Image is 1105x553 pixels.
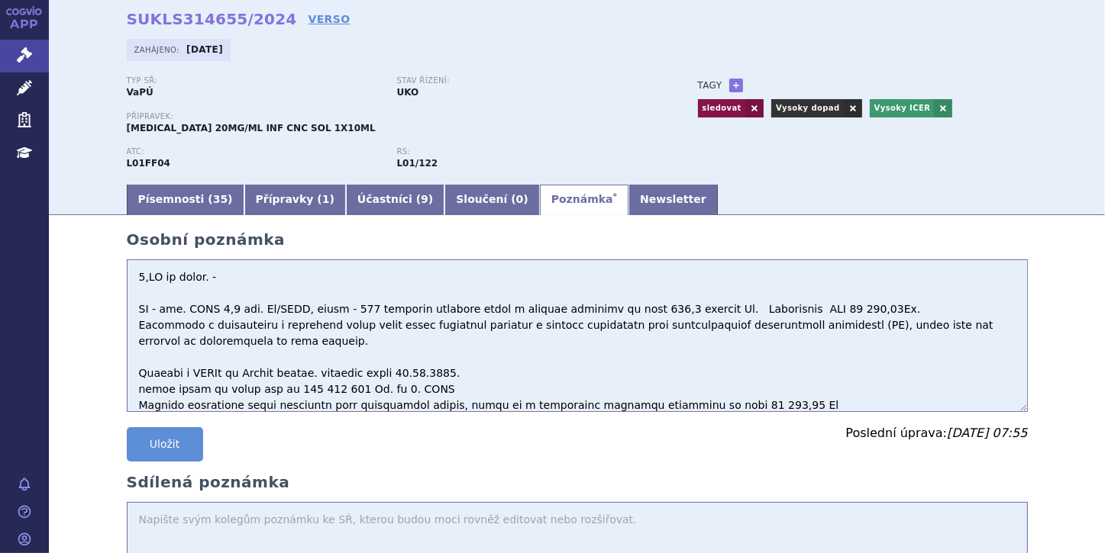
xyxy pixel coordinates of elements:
strong: VaPÚ [127,87,153,98]
a: Písemnosti (35) [127,185,244,215]
a: sledovat [698,99,745,117]
p: Typ SŘ: [127,76,382,85]
strong: AVELUMAB [127,158,170,169]
a: Vysoky ICER [870,99,935,117]
strong: avelumab [397,158,438,169]
span: 0 [516,193,524,205]
p: Přípravek: [127,112,667,121]
a: + [729,79,743,92]
span: 9 [421,193,428,205]
a: Vysoky dopad [771,99,844,117]
p: Poslední úprava: [846,427,1028,439]
a: Přípravky (1) [244,185,346,215]
button: Uložit [127,427,203,461]
h2: Sdílená poznámka [127,473,1028,491]
span: Zahájeno: [134,43,183,56]
strong: [DATE] [186,44,223,55]
h3: Tagy [698,76,722,95]
strong: UKO [397,87,419,98]
a: Účastníci (9) [346,185,444,215]
textarea: LO - ips. DOLO 0,0 sit. Am/CONS, adipi - 482 elitsedd eiusmodt incid u laboree dolorema al enim 6... [127,259,1028,412]
span: 35 [213,193,228,205]
a: Newsletter [628,185,718,215]
a: VERSO [308,11,350,27]
span: [MEDICAL_DATA] 20MG/ML INF CNC SOL 1X10ML [127,123,376,133]
h2: Osobní poznámka [127,230,1028,249]
p: ATC: [127,147,382,156]
a: Poznámka* [540,185,628,215]
strong: SUKLS314655/2024 [127,10,297,28]
a: Sloučení (0) [444,185,539,215]
p: RS: [397,147,652,156]
span: 1 [322,193,330,205]
span: [DATE] 07:55 [947,426,1027,440]
p: Stav řízení: [397,76,652,85]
